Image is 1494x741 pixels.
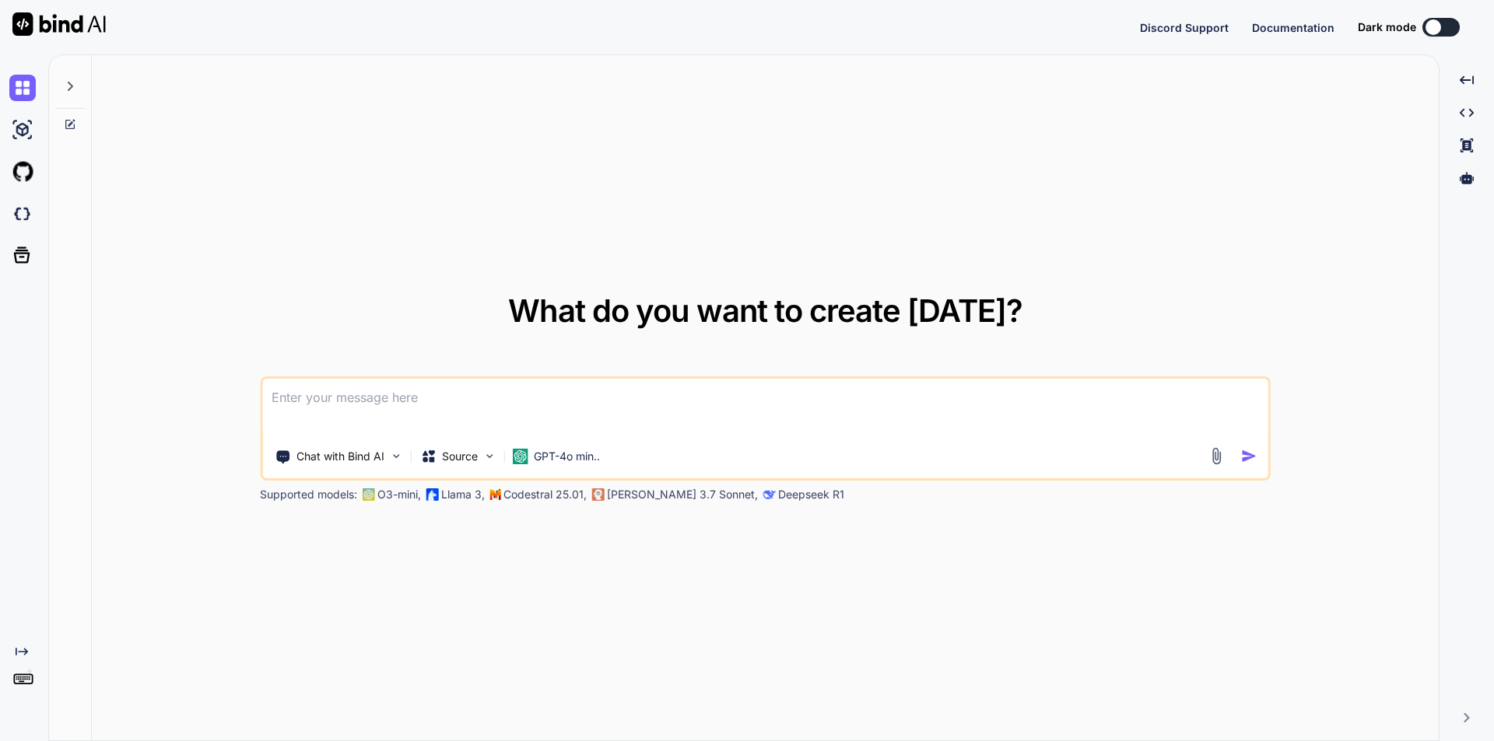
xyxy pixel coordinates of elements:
[441,487,485,502] p: Llama 3,
[489,489,500,500] img: Mistral-AI
[763,488,775,501] img: claude
[296,449,384,464] p: Chat with Bind AI
[1140,21,1229,34] span: Discord Support
[12,12,106,36] img: Bind AI
[9,117,36,143] img: ai-studio
[1208,447,1226,465] img: attachment
[377,487,421,502] p: O3-mini,
[426,488,438,501] img: Llama2
[389,449,402,463] img: Pick Tools
[607,487,758,502] p: [PERSON_NAME] 3.7 Sonnet,
[591,488,604,501] img: claude
[1358,19,1416,35] span: Dark mode
[9,75,36,101] img: chat
[1241,448,1257,464] img: icon
[503,487,587,502] p: Codestral 25.01,
[9,159,36,185] img: githubLight
[508,292,1022,330] span: What do you want to create [DATE]?
[442,449,478,464] p: Source
[1252,19,1334,36] button: Documentation
[512,449,528,464] img: GPT-4o mini
[362,488,374,501] img: GPT-4
[9,201,36,227] img: darkCloudIdeIcon
[482,449,496,463] img: Pick Models
[534,449,600,464] p: GPT-4o min..
[778,487,844,502] p: Deepseek R1
[260,487,357,502] p: Supported models:
[1140,19,1229,36] button: Discord Support
[1252,21,1334,34] span: Documentation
